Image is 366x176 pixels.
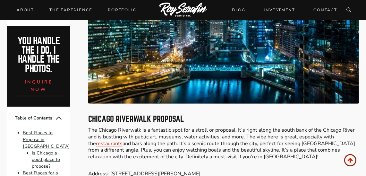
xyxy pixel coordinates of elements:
h3: Chicago Riverwalk Proposal [88,115,359,123]
nav: Secondary Navigation [228,4,341,15]
a: restaurants [96,140,123,147]
a: Is Chicago a good place to propose? [32,150,60,170]
a: THE EXPERIENCE [46,5,96,14]
a: About [13,5,38,14]
h2: You handle the i do, I handle the photos. [14,37,64,74]
button: Collapse Table of Contents [55,114,63,122]
span: Table of Contents [15,115,55,122]
button: View Search Form [344,5,353,14]
img: Logo of Roy Serafin Photo Co., featuring stylized text in white on a light background, representi... [159,3,207,18]
p: The Chicago Riverwalk is a fantastic spot for a stroll or proposal. It’s right along the south ba... [88,127,359,160]
a: BLOG [228,4,249,15]
a: inquire now [14,74,64,96]
a: CONTACT [310,4,341,15]
a: Scroll to top [344,154,356,166]
span: inquire now [25,79,53,92]
a: INVESTMENT [260,4,299,15]
nav: Primary Navigation [13,5,140,14]
a: Portfolio [104,5,140,14]
a: Best Places to Propose in [GEOGRAPHIC_DATA] [23,130,70,149]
